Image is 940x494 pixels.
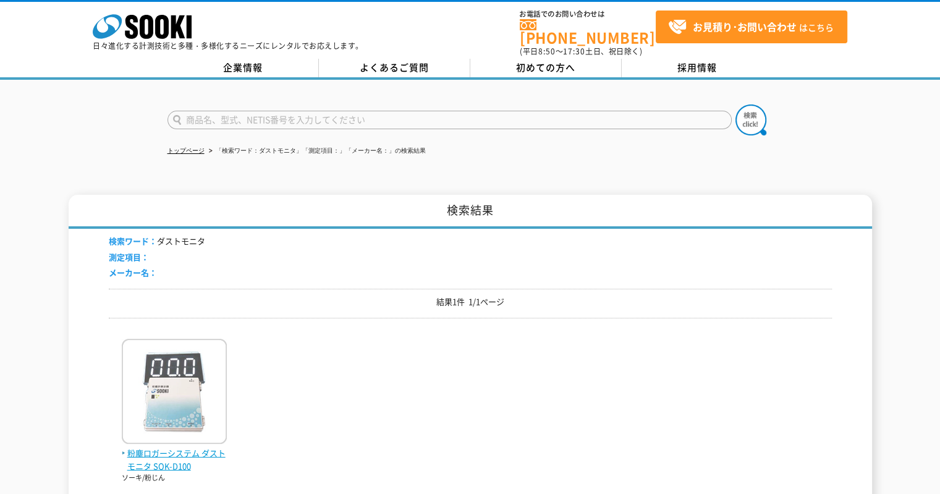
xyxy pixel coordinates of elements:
[109,266,157,278] span: メーカー名：
[206,145,426,158] li: 「検索ワード：ダストモニタ」「測定項目：」「メーカー名：」の検索結果
[693,19,797,34] strong: お見積り･お問い合わせ
[93,42,363,49] p: 日々進化する計測技術と多種・多様化するニーズにレンタルでお応えします。
[167,147,205,154] a: トップページ
[122,447,227,473] span: 粉塵ロガーシステム ダストモニタ SOK-D100
[538,46,556,57] span: 8:50
[563,46,585,57] span: 17:30
[122,339,227,447] img: SOK-D100
[520,19,656,45] a: [PHONE_NUMBER]
[69,195,872,229] h1: 検索結果
[622,59,773,77] a: 採用情報
[735,104,766,135] img: btn_search.png
[109,235,157,247] span: 検索ワード：
[668,18,834,36] span: はこちら
[656,11,847,43] a: お見積り･お問い合わせはこちら
[167,111,732,129] input: 商品名、型式、NETIS番号を入力してください
[109,235,205,248] li: ダストモニタ
[122,473,227,483] p: ソーキ/粉じん
[319,59,470,77] a: よくあるご質問
[520,46,642,57] span: (平日 ～ 土日、祝日除く)
[516,61,575,74] span: 初めての方へ
[122,434,227,472] a: 粉塵ロガーシステム ダストモニタ SOK-D100
[109,296,832,309] p: 結果1件 1/1ページ
[520,11,656,18] span: お電話でのお問い合わせは
[167,59,319,77] a: 企業情報
[470,59,622,77] a: 初めての方へ
[109,251,149,263] span: 測定項目：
